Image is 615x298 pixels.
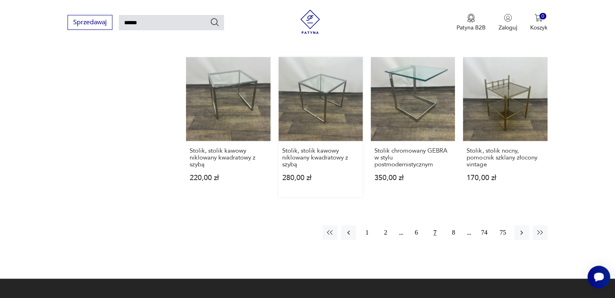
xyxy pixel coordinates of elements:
[588,266,610,288] iframe: Smartsupp widget button
[409,225,424,240] button: 6
[496,225,510,240] button: 75
[428,225,442,240] button: 7
[530,14,547,31] button: 0Koszyk
[282,147,359,168] h3: Stolik, stolik kawowy niklowany kwadratowy z szybą
[68,20,112,26] a: Sprzedawaj
[504,14,512,22] img: Ikonka użytkownika
[467,14,475,23] img: Ikona medalu
[530,24,547,31] p: Koszyk
[467,147,543,168] h3: Stolik, stolik nocny, pomocnik szklany złocony vintage
[456,24,486,31] p: Patyna B2B
[467,174,543,181] p: 170,00 zł
[456,14,486,31] a: Ikona medaluPatyna B2B
[499,24,517,31] p: Zaloguj
[282,174,359,181] p: 280,00 zł
[210,17,220,27] button: Szukaj
[190,147,266,168] h3: Stolik, stolik kawowy niklowany kwadratowy z szybą
[298,10,322,34] img: Patyna - sklep z meblami i dekoracjami vintage
[374,174,451,181] p: 350,00 zł
[374,147,451,168] h3: Stolik chromowany GEBRA w stylu postmodernistycznym
[186,57,270,197] a: Stolik, stolik kawowy niklowany kwadratowy z szybąStolik, stolik kawowy niklowany kwadratowy z sz...
[535,14,543,22] img: Ikona koszyka
[477,225,492,240] button: 74
[378,225,393,240] button: 2
[279,57,363,197] a: Stolik, stolik kawowy niklowany kwadratowy z szybąStolik, stolik kawowy niklowany kwadratowy z sz...
[539,13,546,20] div: 0
[463,57,547,197] a: Stolik, stolik nocny, pomocnik szklany złocony vintageStolik, stolik nocny, pomocnik szklany złoc...
[446,225,461,240] button: 8
[360,225,374,240] button: 1
[456,14,486,31] button: Patyna B2B
[371,57,455,197] a: Stolik chromowany GEBRA w stylu postmodernistycznymStolik chromowany GEBRA w stylu postmodernisty...
[68,15,112,30] button: Sprzedawaj
[499,14,517,31] button: Zaloguj
[190,174,266,181] p: 220,00 zł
